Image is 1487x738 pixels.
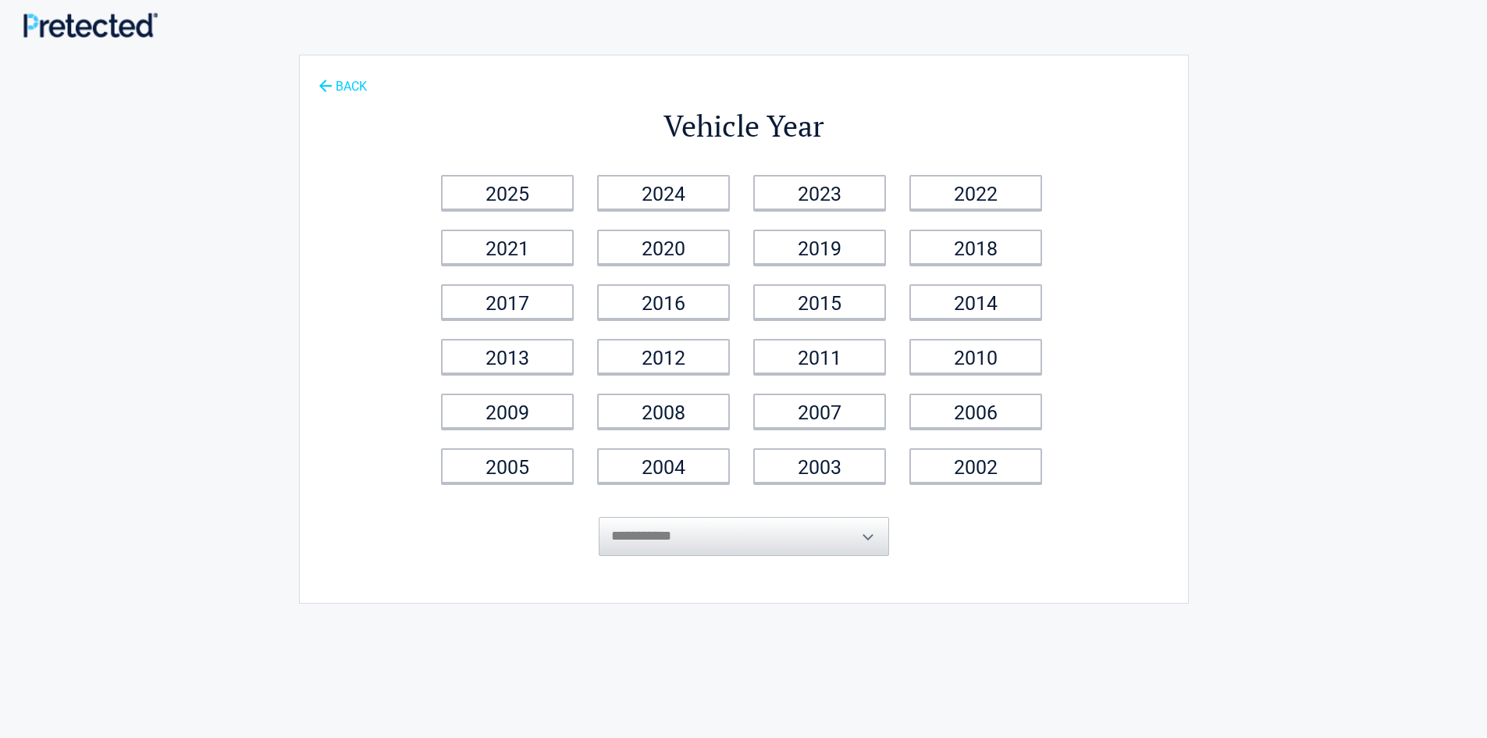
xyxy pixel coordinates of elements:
[909,339,1042,374] a: 2010
[597,230,730,265] a: 2020
[432,106,1056,146] h2: Vehicle Year
[597,448,730,483] a: 2004
[753,175,886,210] a: 2023
[909,394,1042,429] a: 2006
[597,339,730,374] a: 2012
[753,230,886,265] a: 2019
[597,175,730,210] a: 2024
[441,230,574,265] a: 2021
[753,394,886,429] a: 2007
[753,448,886,483] a: 2003
[315,66,370,93] a: BACK
[441,284,574,319] a: 2017
[441,448,574,483] a: 2005
[909,230,1042,265] a: 2018
[909,175,1042,210] a: 2022
[597,394,730,429] a: 2008
[23,12,158,37] img: Main Logo
[441,394,574,429] a: 2009
[441,175,574,210] a: 2025
[909,448,1042,483] a: 2002
[441,339,574,374] a: 2013
[753,339,886,374] a: 2011
[597,284,730,319] a: 2016
[753,284,886,319] a: 2015
[909,284,1042,319] a: 2014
